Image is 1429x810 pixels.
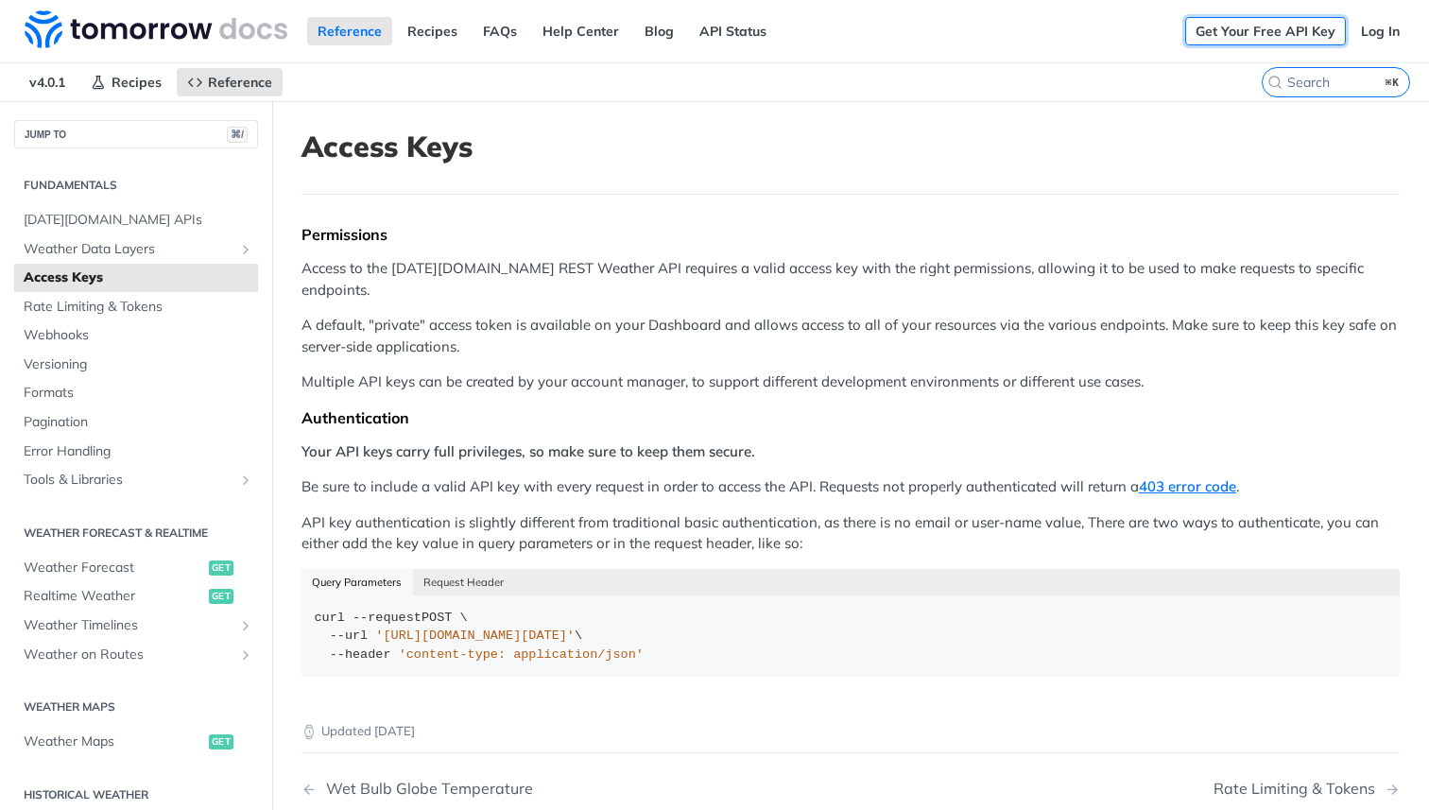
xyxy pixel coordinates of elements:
[238,647,253,663] button: Show subpages for Weather on Routes
[14,293,258,321] a: Rate Limiting & Tokens
[238,618,253,633] button: Show subpages for Weather Timelines
[209,560,233,576] span: get
[24,326,253,345] span: Webhooks
[14,582,258,611] a: Realtime Weatherget
[112,74,162,91] span: Recipes
[375,629,575,643] span: '[URL][DOMAIN_NAME][DATE]'
[25,10,287,48] img: Tomorrow.io Weather API Docs
[301,258,1400,301] p: Access to the [DATE][DOMAIN_NAME] REST Weather API requires a valid access key with the right per...
[238,473,253,488] button: Show subpages for Tools & Libraries
[1351,17,1410,45] a: Log In
[413,569,515,595] button: Request Header
[19,68,76,96] span: v4.0.1
[14,554,258,582] a: Weather Forecastget
[14,438,258,466] a: Error Handling
[14,641,258,669] a: Weather on RoutesShow subpages for Weather on Routes
[14,728,258,756] a: Weather Mapsget
[301,129,1400,164] h1: Access Keys
[689,17,777,45] a: API Status
[634,17,684,45] a: Blog
[14,177,258,194] h2: Fundamentals
[24,559,204,577] span: Weather Forecast
[1267,75,1283,90] svg: Search
[24,442,253,461] span: Error Handling
[1381,73,1404,92] kbd: ⌘K
[209,734,233,750] span: get
[24,587,204,606] span: Realtime Weather
[80,68,172,96] a: Recipes
[301,512,1400,555] p: API key authentication is slightly different from traditional basic authentication, as there is n...
[14,698,258,715] h2: Weather Maps
[14,525,258,542] h2: Weather Forecast & realtime
[532,17,629,45] a: Help Center
[24,211,253,230] span: [DATE][DOMAIN_NAME] APIs
[301,225,1400,244] div: Permissions
[14,351,258,379] a: Versioning
[24,384,253,403] span: Formats
[14,379,258,407] a: Formats
[473,17,527,45] a: FAQs
[24,355,253,374] span: Versioning
[14,408,258,437] a: Pagination
[227,127,248,143] span: ⌘/
[353,611,422,625] span: --request
[24,268,253,287] span: Access Keys
[14,466,258,494] a: Tools & LibrariesShow subpages for Tools & Libraries
[397,17,468,45] a: Recipes
[1214,780,1385,798] div: Rate Limiting & Tokens
[301,476,1400,498] p: Be sure to include a valid API key with every request in order to access the API. Requests not pr...
[238,242,253,257] button: Show subpages for Weather Data Layers
[307,17,392,45] a: Reference
[14,235,258,264] a: Weather Data LayersShow subpages for Weather Data Layers
[14,264,258,292] a: Access Keys
[301,722,1400,741] p: Updated [DATE]
[14,206,258,234] a: [DATE][DOMAIN_NAME] APIs
[14,786,258,803] h2: Historical Weather
[301,408,1400,427] div: Authentication
[24,413,253,432] span: Pagination
[208,74,272,91] span: Reference
[315,609,1387,664] div: POST \ \
[14,321,258,350] a: Webhooks
[24,616,233,635] span: Weather Timelines
[1214,780,1400,798] a: Next Page: Rate Limiting & Tokens
[315,611,345,625] span: curl
[330,647,391,662] span: --header
[209,589,233,604] span: get
[317,780,533,798] div: Wet Bulb Globe Temperature
[399,647,644,662] span: 'content-type: application/json'
[14,120,258,148] button: JUMP TO⌘/
[24,240,233,259] span: Weather Data Layers
[1185,17,1346,45] a: Get Your Free API Key
[301,442,755,460] strong: Your API keys carry full privileges, so make sure to keep them secure.
[330,629,369,643] span: --url
[14,612,258,640] a: Weather TimelinesShow subpages for Weather Timelines
[301,315,1400,357] p: A default, "private" access token is available on your Dashboard and allows access to all of your...
[1139,477,1236,495] a: 403 error code
[24,298,253,317] span: Rate Limiting & Tokens
[24,732,204,751] span: Weather Maps
[177,68,283,96] a: Reference
[24,646,233,664] span: Weather on Routes
[301,780,772,798] a: Previous Page: Wet Bulb Globe Temperature
[24,471,233,490] span: Tools & Libraries
[301,371,1400,393] p: Multiple API keys can be created by your account manager, to support different development enviro...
